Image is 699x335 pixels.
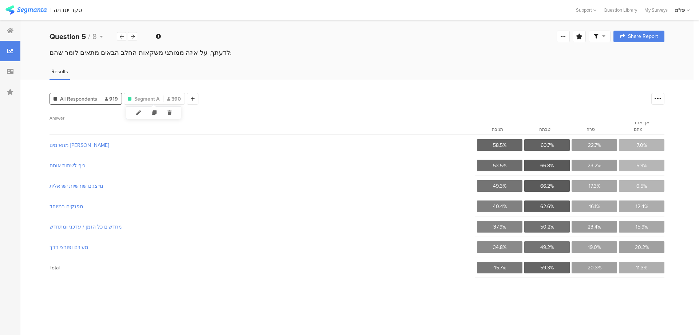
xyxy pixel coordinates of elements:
span: תנובה [492,126,503,133]
span: 16.1% [589,203,600,210]
span: 19.0% [588,244,601,251]
span: מייצגים שורשיות ישראלית [50,182,474,190]
span: Answer [50,115,64,121]
span: 11.3% [636,264,647,272]
span: מחדשים כל הזמן / עדכני ומתחדש [50,223,474,231]
span: 12.4% [636,203,648,210]
span: 390 [167,95,181,103]
span: 66.2% [540,182,554,190]
div: Support [576,4,596,16]
span: 20.2% [635,244,649,251]
img: segmanta logo [5,5,47,15]
span: 53.5% [493,162,506,170]
span: 59.3% [540,264,554,272]
span: כיף לשתות אותם [50,162,474,170]
span: 23.4% [588,223,601,231]
span: 45.7% [493,264,506,272]
span: 5.9% [636,162,647,170]
span: 58.5% [493,141,506,149]
a: My Surveys [641,7,671,13]
div: לדעתך, על איזה ממותגי משקאות החלב הבאים מתאים לומר שהם: [50,48,664,58]
span: 62.6% [540,203,554,210]
span: יטבתה [539,126,552,133]
div: פז"מ [675,7,685,13]
a: Question Library [600,7,641,13]
span: מפנקים במיוחד [50,203,474,210]
span: 7.0% [637,141,647,149]
div: | [50,6,51,14]
span: 6.5% [636,182,647,190]
span: 40.4% [493,203,507,210]
span: מעיזים ופורצי דרך [50,244,474,251]
span: 8 [92,31,97,42]
span: טרה [587,126,595,133]
span: מתאימים [PERSON_NAME] [50,141,474,149]
span: 34.8% [493,244,506,251]
span: 49.2% [540,244,554,251]
span: 23.2% [588,162,601,170]
div: סקר יטבתה [54,7,82,13]
span: Results [51,68,68,75]
span: / [88,31,90,42]
span: 22.7% [588,141,601,149]
span: 15.9% [636,223,648,231]
span: 20.3% [588,264,601,272]
span: 60.7% [541,141,554,149]
span: 49.3% [493,182,506,190]
span: 50.2% [540,223,554,231]
span: 17.3% [589,182,600,190]
span: All Respondents [60,95,97,103]
b: Question 5 [50,31,86,42]
span: 37.9% [493,223,506,231]
span: Segment A [134,95,159,103]
span: 66.8% [540,162,554,170]
div: Total [50,264,60,272]
span: 919 [105,95,118,103]
span: אף אחד מהם [634,120,649,133]
span: Share Report [628,34,658,39]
